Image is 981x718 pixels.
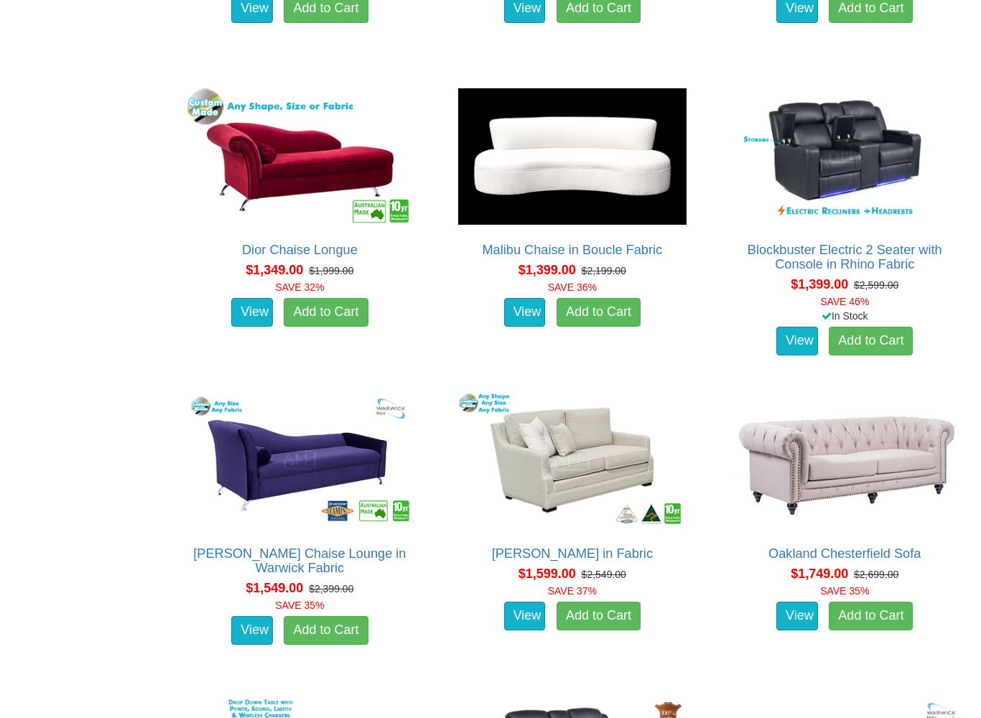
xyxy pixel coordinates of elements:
[582,265,626,276] del: $2,199.00
[582,569,626,580] del: $2,549.00
[492,546,653,561] a: [PERSON_NAME] in Fabric
[776,327,818,355] a: View
[829,602,913,630] a: Add to Cart
[820,585,869,597] font: SAVE 35%
[727,388,962,532] img: Oakland Chesterfield Sofa
[275,600,324,611] font: SAVE 35%
[791,567,848,581] span: $1,749.00
[854,279,898,291] del: $2,599.00
[193,546,406,575] a: [PERSON_NAME] Chaise Lounge in Warwick Fabric
[482,243,662,257] a: Malibu Chaise in Boucle Fabric
[519,567,576,581] span: $1,599.00
[284,298,368,327] a: Add to Cart
[854,569,898,580] del: $2,699.00
[246,581,303,595] span: $1,549.00
[504,298,546,327] a: View
[548,585,597,597] font: SAVE 37%
[820,296,869,307] font: SAVE 46%
[829,327,913,355] a: Add to Cart
[182,85,417,228] img: Dior Chaise Longue
[309,265,353,276] del: $1,999.00
[275,281,324,293] font: SAVE 32%
[557,298,641,327] a: Add to Cart
[182,388,417,532] img: Romeo Chaise Lounge in Warwick Fabric
[504,602,546,630] a: View
[748,243,942,271] a: Blockbuster Electric 2 Seater with Console in Rhino Fabric
[246,263,303,277] span: $1,349.00
[776,602,818,630] a: View
[727,85,962,228] img: Blockbuster Electric 2 Seater with Console in Rhino Fabric
[519,263,576,277] span: $1,399.00
[455,388,689,532] img: Adele Sofa in Fabric
[557,602,641,630] a: Add to Cart
[284,616,368,645] a: Add to Cart
[309,583,353,595] del: $2,399.00
[242,243,358,257] a: Dior Chaise Longue
[548,281,597,293] font: SAVE 36%
[791,277,848,292] span: $1,399.00
[231,616,273,645] a: View
[231,298,273,327] a: View
[768,546,921,561] a: Oakland Chesterfield Sofa
[455,85,689,228] img: Malibu Chaise in Boucle Fabric
[717,309,973,323] div: In Stock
